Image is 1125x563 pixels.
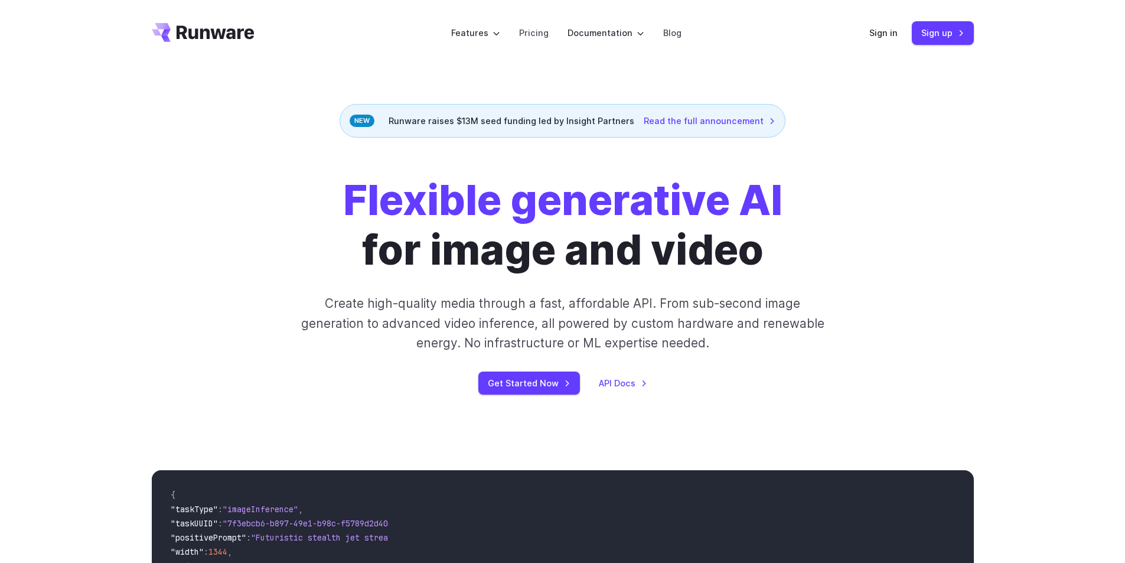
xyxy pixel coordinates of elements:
span: : [218,504,223,515]
span: , [298,504,303,515]
span: : [246,532,251,543]
span: "taskType" [171,504,218,515]
a: Read the full announcement [644,114,775,128]
span: , [227,546,232,557]
label: Features [451,26,500,40]
a: Go to / [152,23,255,42]
span: "7f3ebcb6-b897-49e1-b98c-f5789d2d40d7" [223,518,402,529]
a: Pricing [519,26,549,40]
a: Blog [663,26,681,40]
span: 1344 [208,546,227,557]
span: : [204,546,208,557]
p: Create high-quality media through a fast, affordable API. From sub-second image generation to adv... [299,294,826,353]
span: { [171,490,175,500]
span: "imageInference" [223,504,298,515]
span: "width" [171,546,204,557]
div: Runware raises $13M seed funding led by Insight Partners [340,104,785,138]
span: "Futuristic stealth jet streaking through a neon-lit cityscape with glowing purple exhaust" [251,532,681,543]
a: Get Started Now [478,372,580,395]
strong: Flexible generative AI [343,175,782,225]
a: Sign in [869,26,898,40]
span: : [218,518,223,529]
span: "positivePrompt" [171,532,246,543]
a: Sign up [912,21,974,44]
label: Documentation [568,26,644,40]
h1: for image and video [343,175,782,275]
a: API Docs [599,376,647,390]
span: "taskUUID" [171,518,218,529]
